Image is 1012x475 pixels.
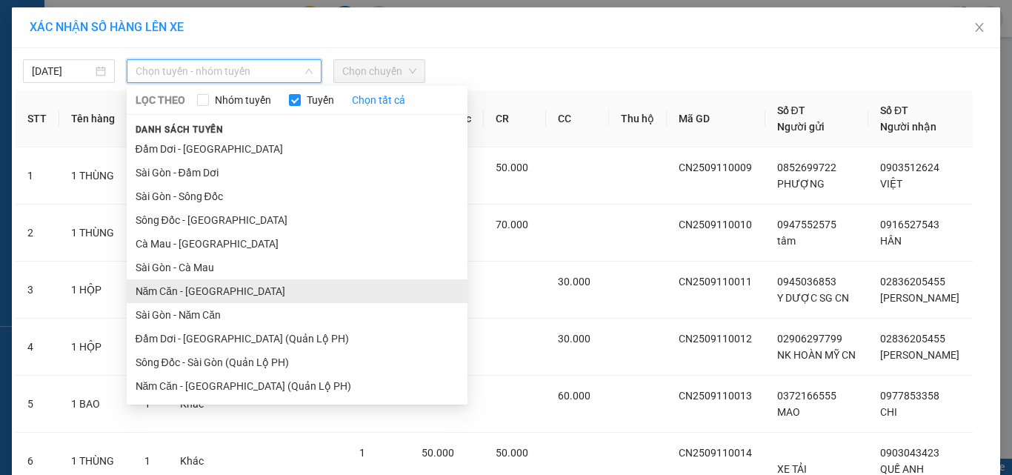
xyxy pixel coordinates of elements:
span: QUẾ ANH [880,463,924,475]
span: 70.000 [496,219,528,230]
th: Mã GD [667,90,765,147]
li: Sông Đốc - Sài Gòn (Quản Lộ PH) [127,351,467,374]
span: PHƯỢNG [777,178,825,190]
span: Danh sách tuyến [127,123,233,136]
span: 0916527543 [880,219,939,230]
span: 02836205455 [880,333,945,345]
td: 4 [16,319,59,376]
span: Số ĐT [777,104,805,116]
th: Thu hộ [609,90,667,147]
span: 0977853358 [880,390,939,402]
span: Người nhận [880,121,936,133]
span: 0945036853 [777,276,836,288]
th: STT [16,90,59,147]
li: Sài Gòn - Năm Căn [127,303,467,327]
span: 50.000 [422,447,454,459]
span: Y DƯỢC SG CN [777,292,849,304]
li: Cà Mau - [GEOGRAPHIC_DATA] (Quản Lộ PH) [127,398,467,422]
td: 1 BAO [59,376,133,433]
span: CN2509110014 [679,447,752,459]
span: 02836205455 [880,276,945,288]
td: 1 HỘP [59,262,133,319]
span: [PERSON_NAME] [880,292,959,304]
td: 3 [16,262,59,319]
span: CN2509110013 [679,390,752,402]
span: 60.000 [558,390,590,402]
td: 1 THÙNG [59,205,133,262]
td: 1 THÙNG [59,147,133,205]
li: Sài Gòn - Sông Đốc [127,185,467,208]
span: 0852699722 [777,162,836,173]
li: Sông Đốc - [GEOGRAPHIC_DATA] [127,208,467,232]
span: 02906297799 [777,333,842,345]
td: 5 [16,376,59,433]
span: MAO [777,406,800,418]
th: Tên hàng [59,90,133,147]
span: Số ĐT [880,104,908,116]
th: CC [546,90,609,147]
span: down [304,67,313,76]
button: Close [959,7,1000,49]
li: Đầm Dơi - [GEOGRAPHIC_DATA] [127,137,467,161]
span: HÂN [880,235,902,247]
span: 30.000 [558,333,590,345]
input: 11/09/2025 [32,63,93,79]
span: 0903512624 [880,162,939,173]
li: Cà Mau - [GEOGRAPHIC_DATA] [127,232,467,256]
li: Sài Gòn - Cà Mau [127,256,467,279]
span: 0947552575 [777,219,836,230]
span: LỌC THEO [136,92,185,108]
span: CN2509110010 [679,219,752,230]
li: Năm Căn - [GEOGRAPHIC_DATA] [127,279,467,303]
span: 30.000 [558,276,590,288]
span: [PERSON_NAME] [880,349,959,361]
span: Tuyến [301,92,340,108]
span: tâm [777,235,796,247]
span: XÁC NHẬN SỐ HÀNG LÊN XE [30,20,184,34]
li: Sài Gòn - Đầm Dơi [127,161,467,185]
td: 1 HỘP [59,319,133,376]
span: CHI [880,406,897,418]
th: CR [484,90,547,147]
span: 0372166555 [777,390,836,402]
span: CN2509110011 [679,276,752,288]
span: Người gửi [777,121,825,133]
li: Năm Căn - [GEOGRAPHIC_DATA] (Quản Lộ PH) [127,374,467,398]
span: 1 [359,447,365,459]
span: VIỆT [880,178,902,190]
span: Chọn chuyến [342,60,416,82]
span: CN2509110012 [679,333,752,345]
td: 1 [16,147,59,205]
span: close [973,21,985,33]
span: XE TẢI [777,463,807,475]
span: CN2509110009 [679,162,752,173]
span: Chọn tuyến - nhóm tuyến [136,60,313,82]
li: Đầm Dơi - [GEOGRAPHIC_DATA] (Quản Lộ PH) [127,327,467,351]
span: 0903043423 [880,447,939,459]
span: NK HOÀN MỸ CN [777,349,856,361]
a: Chọn tất cả [352,92,405,108]
td: 2 [16,205,59,262]
span: 50.000 [496,162,528,173]
span: Nhóm tuyến [209,92,277,108]
span: 1 [144,455,150,467]
span: 50.000 [496,447,528,459]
